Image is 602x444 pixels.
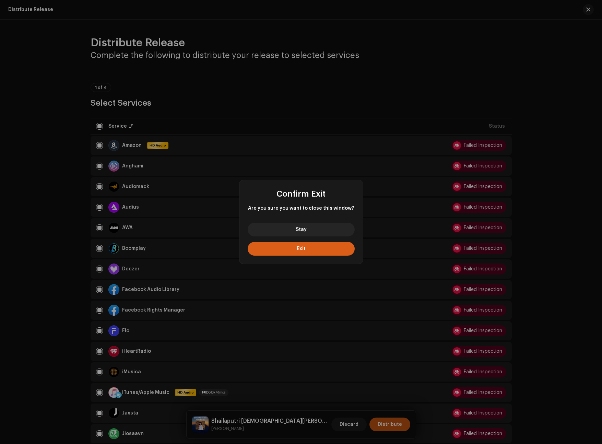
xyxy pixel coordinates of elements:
[248,242,355,256] button: Exit
[248,205,355,212] span: Are you sure you want to close this window?
[276,190,326,198] span: Confirm Exit
[248,223,355,236] button: Stay
[296,227,307,232] span: Stay
[297,246,306,251] span: Exit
